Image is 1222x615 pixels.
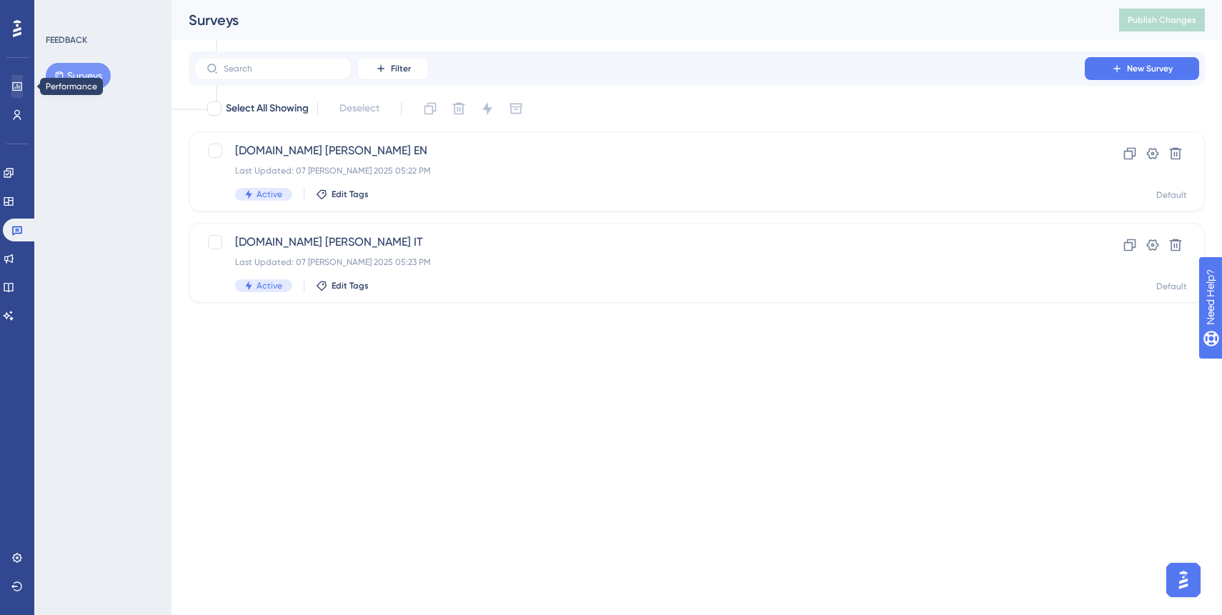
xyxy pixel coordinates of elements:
[1156,189,1187,201] div: Default
[235,234,1044,251] span: [DOMAIN_NAME] [PERSON_NAME] IT
[1128,14,1196,26] span: Publish Changes
[327,96,392,121] button: Deselect
[316,280,369,291] button: Edit Tags
[332,189,369,200] span: Edit Tags
[1162,559,1205,601] iframe: UserGuiding AI Assistant Launcher
[1085,57,1199,80] button: New Survey
[357,57,429,80] button: Filter
[339,100,379,117] span: Deselect
[1119,9,1205,31] button: Publish Changes
[235,165,1044,176] div: Last Updated: 07 [PERSON_NAME] 2025 05:22 PM
[391,63,411,74] span: Filter
[316,189,369,200] button: Edit Tags
[34,4,89,21] span: Need Help?
[1156,281,1187,292] div: Default
[235,256,1044,268] div: Last Updated: 07 [PERSON_NAME] 2025 05:23 PM
[189,10,1083,30] div: Surveys
[224,64,339,74] input: Search
[226,100,309,117] span: Select All Showing
[1127,63,1173,74] span: New Survey
[235,142,1044,159] span: [DOMAIN_NAME] [PERSON_NAME] EN
[257,280,282,291] span: Active
[332,280,369,291] span: Edit Tags
[46,63,111,89] button: Surveys
[257,189,282,200] span: Active
[46,34,87,46] div: FEEDBACK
